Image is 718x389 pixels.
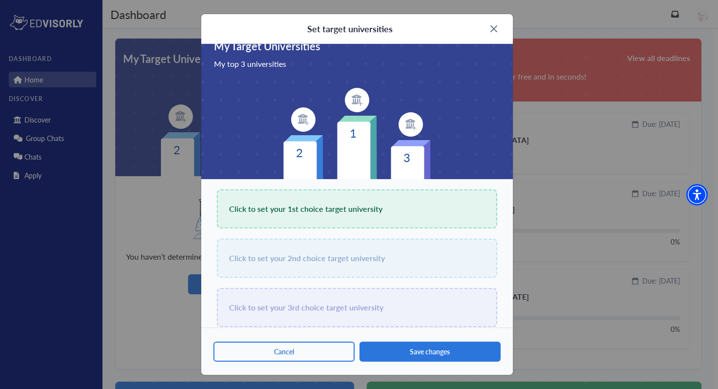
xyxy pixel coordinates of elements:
[291,107,316,132] img: item-logo
[490,25,497,32] img: X
[214,58,497,70] span: My top 3 universities
[350,124,357,141] text: 1
[213,342,355,362] button: Cancel
[686,184,708,205] div: Accessibility Menu
[307,22,393,36] div: Set target universities
[403,149,410,165] text: 3
[345,88,369,112] img: item-logo
[229,251,385,265] span: Click to set your 2nd choice target university
[214,38,497,54] span: My Target Universities
[359,342,501,362] button: Save changes
[399,112,423,137] img: item-logo
[229,301,383,314] span: Click to set your 3rd choice target university
[229,202,382,216] span: Click to set your 1st choice target university
[296,144,303,161] text: 2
